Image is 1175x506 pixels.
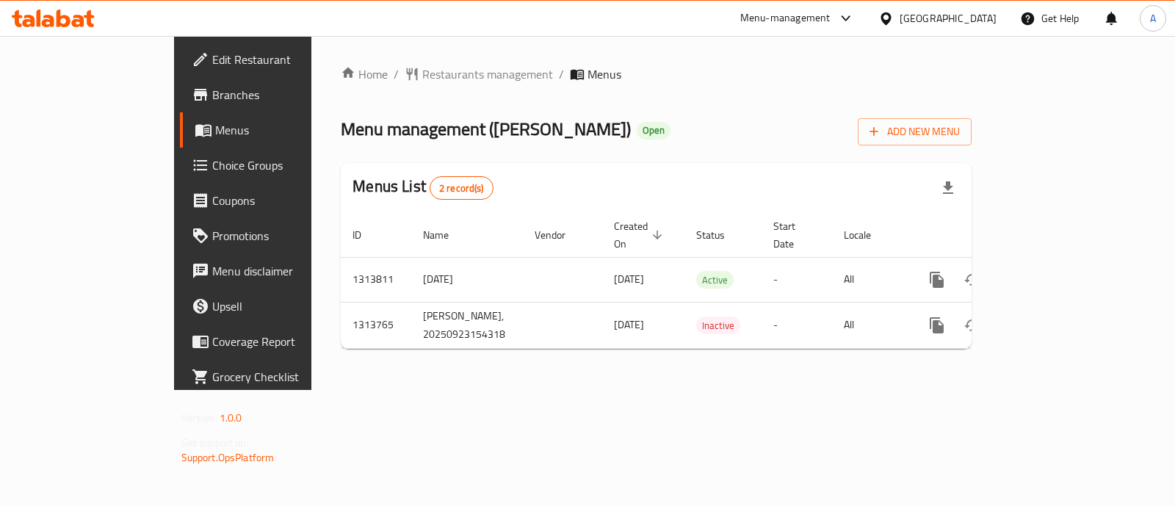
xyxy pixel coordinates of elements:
[832,302,908,348] td: All
[411,257,523,302] td: [DATE]
[341,302,411,348] td: 1313765
[637,124,670,137] span: Open
[637,122,670,140] div: Open
[762,257,832,302] td: -
[405,65,553,83] a: Restaurants management
[832,257,908,302] td: All
[180,359,370,394] a: Grocery Checklist
[430,176,493,200] div: Total records count
[900,10,997,26] div: [GEOGRAPHIC_DATA]
[423,226,468,244] span: Name
[212,192,358,209] span: Coupons
[180,289,370,324] a: Upsell
[180,253,370,289] a: Menu disclaimer
[930,170,966,206] div: Export file
[215,121,358,139] span: Menus
[858,118,972,145] button: Add New Menu
[212,156,358,174] span: Choice Groups
[341,65,972,83] nav: breadcrumb
[919,308,955,343] button: more
[352,176,493,200] h2: Menus List
[696,271,734,289] div: Active
[696,272,734,289] span: Active
[869,123,960,141] span: Add New Menu
[614,315,644,334] span: [DATE]
[773,217,814,253] span: Start Date
[614,270,644,289] span: [DATE]
[559,65,564,83] li: /
[430,181,493,195] span: 2 record(s)
[180,148,370,183] a: Choice Groups
[908,213,1072,258] th: Actions
[212,86,358,104] span: Branches
[352,226,380,244] span: ID
[180,324,370,359] a: Coverage Report
[1150,10,1156,26] span: A
[212,227,358,245] span: Promotions
[212,262,358,280] span: Menu disclaimer
[740,10,831,27] div: Menu-management
[180,42,370,77] a: Edit Restaurant
[535,226,585,244] span: Vendor
[341,257,411,302] td: 1313811
[614,217,667,253] span: Created On
[955,262,990,297] button: Change Status
[180,218,370,253] a: Promotions
[341,213,1072,349] table: enhanced table
[181,433,249,452] span: Get support on:
[220,408,242,427] span: 1.0.0
[919,262,955,297] button: more
[180,112,370,148] a: Menus
[212,51,358,68] span: Edit Restaurant
[180,77,370,112] a: Branches
[181,448,275,467] a: Support.OpsPlatform
[696,317,740,334] span: Inactive
[422,65,553,83] span: Restaurants management
[411,302,523,348] td: [PERSON_NAME], 20250923154318
[587,65,621,83] span: Menus
[762,302,832,348] td: -
[180,183,370,218] a: Coupons
[212,368,358,386] span: Grocery Checklist
[212,297,358,315] span: Upsell
[844,226,890,244] span: Locale
[394,65,399,83] li: /
[696,226,744,244] span: Status
[212,333,358,350] span: Coverage Report
[955,308,990,343] button: Change Status
[181,408,217,427] span: Version:
[341,112,631,145] span: Menu management ( [PERSON_NAME] )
